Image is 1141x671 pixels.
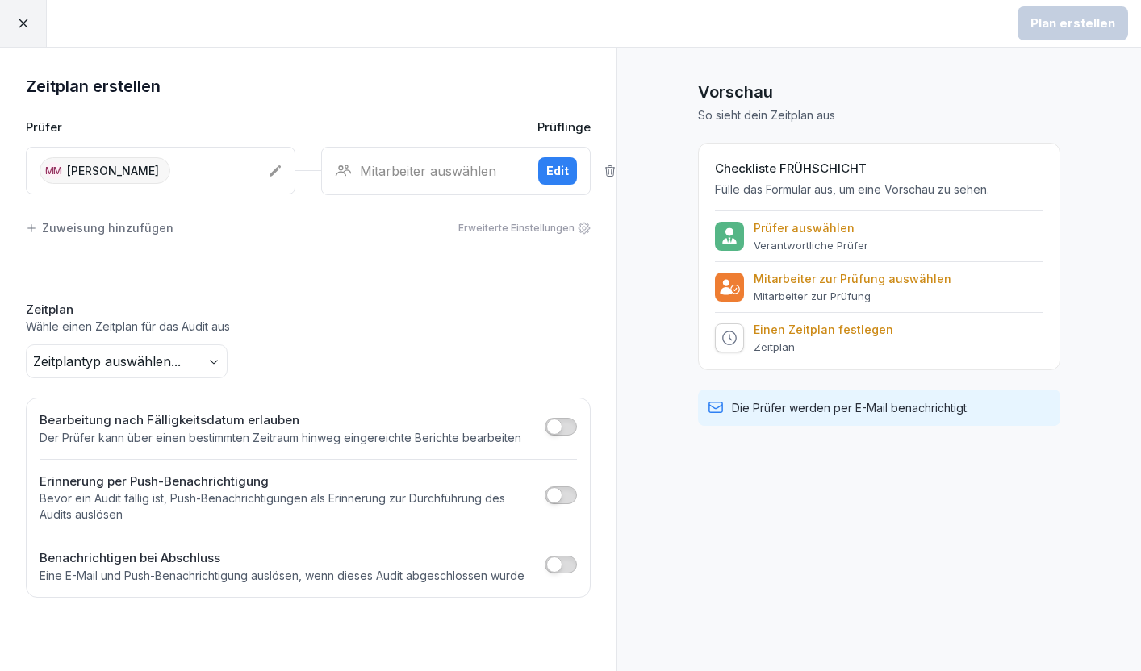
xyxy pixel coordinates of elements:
[458,221,591,235] div: Erweiterte Einstellungen
[40,430,521,446] p: Der Prüfer kann über einen bestimmten Zeitraum hinweg eingereichte Berichte bearbeiten
[754,323,893,337] p: Einen Zeitplan festlegen
[26,219,173,236] div: Zuweisung hinzufügen
[26,73,591,99] h1: Zeitplan erstellen
[732,399,969,416] p: Die Prüfer werden per E-Mail benachrichtigt.
[754,272,951,286] p: Mitarbeiter zur Prüfung auswählen
[40,490,537,523] p: Bevor ein Audit fällig ist, Push-Benachrichtigungen als Erinnerung zur Durchführung des Audits au...
[546,162,569,180] div: Edit
[698,107,1060,123] p: So sieht dein Zeitplan aus
[754,221,868,235] p: Prüfer auswählen
[67,162,159,179] p: [PERSON_NAME]
[698,80,1060,104] h1: Vorschau
[715,181,1043,198] p: Fülle das Formular aus, um eine Vorschau zu sehen.
[40,411,521,430] h2: Bearbeitung nach Fälligkeitsdatum erlauben
[715,160,1043,178] h2: Checkliste FRÜHSCHICHT
[40,549,525,568] h2: Benachrichtigen bei Abschluss
[754,340,893,353] p: Zeitplan
[754,239,868,252] p: Verantwortliche Prüfer
[45,162,62,179] div: MM
[26,319,591,335] p: Wähle einen Zeitplan für das Audit aus
[40,473,537,491] h2: Erinnerung per Push-Benachrichtigung
[26,301,591,319] h2: Zeitplan
[1018,6,1128,40] button: Plan erstellen
[40,568,525,584] p: Eine E-Mail und Push-Benachrichtigung auslösen, wenn dieses Audit abgeschlossen wurde
[335,161,525,181] div: Mitarbeiter auswählen
[538,157,577,185] button: Edit
[754,290,951,302] p: Mitarbeiter zur Prüfung
[1030,15,1115,32] div: Plan erstellen
[537,119,591,137] p: Prüflinge
[26,119,62,137] p: Prüfer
